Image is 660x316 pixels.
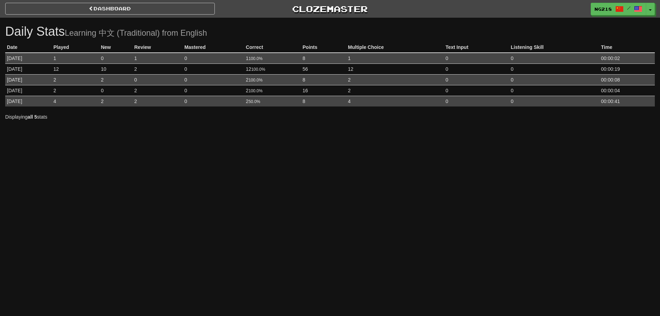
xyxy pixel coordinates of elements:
[52,85,99,96] td: 2
[133,63,183,74] td: 2
[244,63,301,74] td: 12
[5,113,655,120] div: Displaying stats
[5,42,52,53] th: Date
[244,42,301,53] th: Correct
[5,3,215,15] a: Dashboard
[52,53,99,64] td: 1
[65,28,207,37] small: Learning 中文 (Traditional) from English
[5,53,52,64] td: [DATE]
[248,99,260,104] small: 50.0%
[591,3,646,15] a: ng218 /
[251,67,265,72] small: 100.0%
[301,74,346,85] td: 8
[5,63,52,74] td: [DATE]
[183,74,244,85] td: 0
[301,42,346,53] th: Points
[244,74,301,85] td: 2
[99,85,132,96] td: 0
[444,96,509,106] td: 0
[99,96,132,106] td: 2
[301,96,346,106] td: 8
[301,85,346,96] td: 16
[599,74,655,85] td: 00:00:08
[183,85,244,96] td: 0
[301,63,346,74] td: 56
[509,42,599,53] th: Listening Skill
[599,85,655,96] td: 00:00:04
[133,96,183,106] td: 2
[346,74,444,85] td: 2
[28,114,37,120] b: all 5
[99,74,132,85] td: 2
[599,53,655,64] td: 00:00:02
[599,96,655,106] td: 00:00:41
[133,42,183,53] th: Review
[509,85,599,96] td: 0
[248,56,262,61] small: 100.0%
[183,42,244,53] th: Mastered
[509,74,599,85] td: 0
[99,53,132,64] td: 0
[244,53,301,64] td: 1
[244,85,301,96] td: 2
[599,42,655,53] th: Time
[346,42,444,53] th: Multiple Choice
[52,42,99,53] th: Played
[509,53,599,64] td: 0
[183,53,244,64] td: 0
[52,96,99,106] td: 4
[248,88,262,93] small: 100.0%
[346,96,444,106] td: 4
[99,63,132,74] td: 10
[225,3,435,15] a: Clozemaster
[346,85,444,96] td: 2
[52,74,99,85] td: 2
[444,53,509,64] td: 0
[627,6,631,10] span: /
[133,85,183,96] td: 2
[5,25,655,39] h1: Daily Stats
[444,85,509,96] td: 0
[346,63,444,74] td: 12
[444,63,509,74] td: 0
[99,42,132,53] th: New
[599,63,655,74] td: 00:00:19
[444,42,509,53] th: Text Input
[301,53,346,64] td: 8
[248,78,262,83] small: 100.0%
[183,96,244,106] td: 0
[346,53,444,64] td: 1
[133,74,183,85] td: 0
[5,74,52,85] td: [DATE]
[183,63,244,74] td: 0
[52,63,99,74] td: 12
[595,6,612,12] span: ng218
[509,63,599,74] td: 0
[444,74,509,85] td: 0
[5,96,52,106] td: [DATE]
[133,53,183,64] td: 1
[244,96,301,106] td: 2
[509,96,599,106] td: 0
[5,85,52,96] td: [DATE]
